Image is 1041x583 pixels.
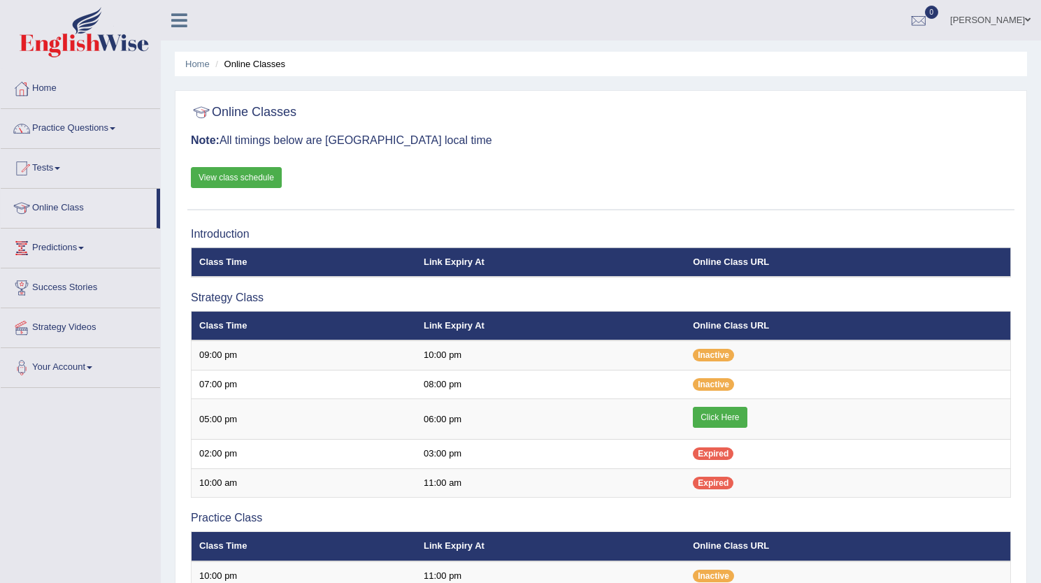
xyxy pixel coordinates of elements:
th: Link Expiry At [416,311,685,340]
td: 06:00 pm [416,399,685,440]
th: Link Expiry At [416,532,685,561]
th: Online Class URL [685,532,1010,561]
td: 05:00 pm [192,399,417,440]
td: 11:00 am [416,468,685,498]
h3: Strategy Class [191,291,1011,304]
td: 09:00 pm [192,340,417,370]
a: Online Class [1,189,157,224]
a: Practice Questions [1,109,160,144]
h3: All timings below are [GEOGRAPHIC_DATA] local time [191,134,1011,147]
a: Tests [1,149,160,184]
a: Success Stories [1,268,160,303]
td: 02:00 pm [192,440,417,469]
a: Predictions [1,229,160,264]
span: Expired [693,477,733,489]
th: Online Class URL [685,247,1010,277]
span: Inactive [693,378,734,391]
th: Link Expiry At [416,247,685,277]
th: Online Class URL [685,311,1010,340]
span: Inactive [693,349,734,361]
li: Online Classes [212,57,285,71]
th: Class Time [192,247,417,277]
td: 08:00 pm [416,370,685,399]
span: 0 [925,6,939,19]
h3: Practice Class [191,512,1011,524]
h2: Online Classes [191,102,296,123]
td: 10:00 pm [416,340,685,370]
th: Class Time [192,311,417,340]
a: Home [185,59,210,69]
a: Strategy Videos [1,308,160,343]
b: Note: [191,134,220,146]
th: Class Time [192,532,417,561]
span: Expired [693,447,733,460]
a: View class schedule [191,167,282,188]
h3: Introduction [191,228,1011,240]
td: 03:00 pm [416,440,685,469]
a: Home [1,69,160,104]
td: 10:00 am [192,468,417,498]
a: Click Here [693,407,747,428]
a: Your Account [1,348,160,383]
span: Inactive [693,570,734,582]
td: 07:00 pm [192,370,417,399]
